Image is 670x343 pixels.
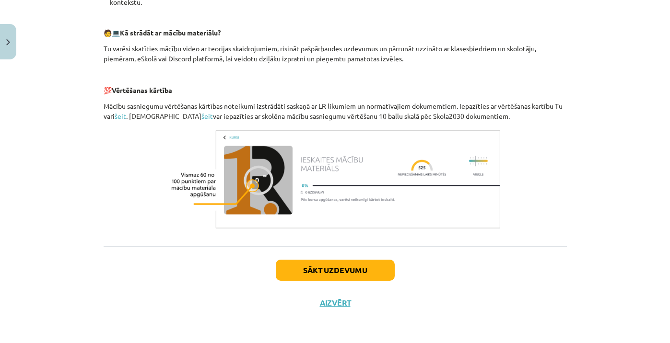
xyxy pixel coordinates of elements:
[104,28,567,38] p: 🧑 💻
[104,44,567,64] p: Tu varēsi skatīties mācību video ar teorijas skaidrojumiem, risināt pašpārbaudes uzdevumus un pār...
[276,260,395,281] button: Sākt uzdevumu
[317,298,353,308] button: Aizvērt
[201,112,213,120] a: šeit
[104,85,567,95] p: 💯
[112,86,172,94] b: Vērtēšanas kārtība
[104,101,567,121] p: Mācību sasniegumu vērtēšanas kārtības noteikumi izstrādāti saskaņā ar LR likumiem un normatīvajie...
[115,112,126,120] a: šeit
[120,28,221,37] b: Kā strādāt ar mācību materiālu?
[6,39,10,46] img: icon-close-lesson-0947bae3869378f0d4975bcd49f059093ad1ed9edebbc8119c70593378902aed.svg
